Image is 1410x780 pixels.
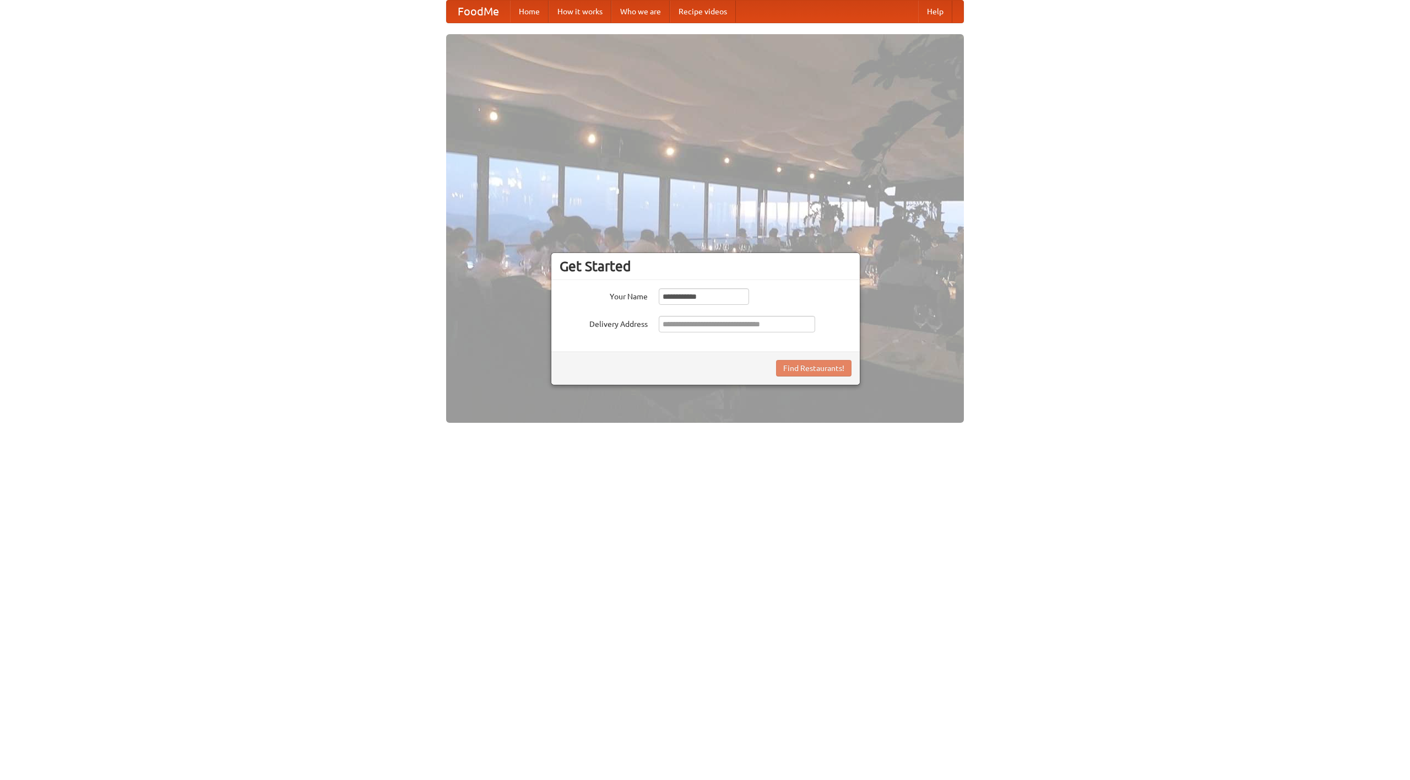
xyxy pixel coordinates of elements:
a: FoodMe [447,1,510,23]
a: Help [918,1,952,23]
a: Who we are [611,1,670,23]
h3: Get Started [560,258,852,275]
a: Home [510,1,549,23]
button: Find Restaurants! [776,360,852,376]
label: Your Name [560,288,648,302]
a: Recipe videos [670,1,736,23]
a: How it works [549,1,611,23]
label: Delivery Address [560,316,648,330]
